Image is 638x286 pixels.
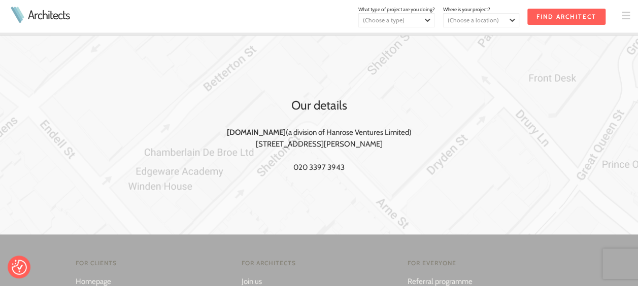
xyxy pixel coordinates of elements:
button: Consent Preferences [12,260,27,275]
h4: For Architects [242,259,391,268]
h4: For Clients [76,259,225,268]
h4: For everyone [408,259,557,268]
strong: [DOMAIN_NAME] [227,128,286,137]
a: Architects [28,9,70,21]
input: Find Architect [527,9,606,25]
a: Homepage [76,277,111,286]
a: Referral programme [408,277,473,286]
img: Architects [8,7,26,23]
div: (a division of Hanrose Ventures Limited) [STREET_ADDRESS][PERSON_NAME] 020 3397 3943 [59,35,579,234]
span: Where is your project? [443,6,490,13]
span: What type of project are you doing? [358,6,435,13]
h2: Our details [68,96,571,115]
img: Revisit consent button [12,260,27,275]
a: Join us [242,277,262,286]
